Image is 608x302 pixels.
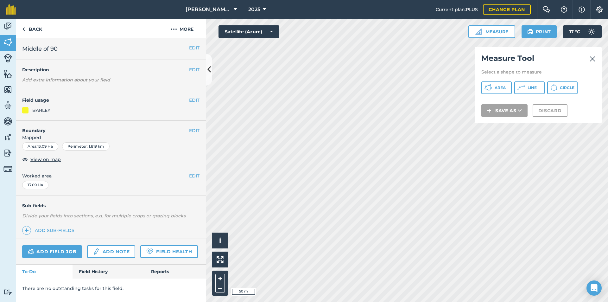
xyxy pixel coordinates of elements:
img: Two speech bubbles overlapping with the left bubble in the forefront [542,6,550,13]
button: EDIT [189,97,199,104]
img: Four arrows, one pointing top left, one top right, one bottom right and the last bottom left [217,256,224,263]
img: svg+xml;base64,PHN2ZyB4bWxucz0iaHR0cDovL3d3dy53My5vcmcvMjAwMC9zdmciIHdpZHRoPSI1NiIgaGVpZ2h0PSI2MC... [3,69,12,79]
div: BARLEY [32,107,50,114]
img: svg+xml;base64,PHN2ZyB4bWxucz0iaHR0cDovL3d3dy53My5vcmcvMjAwMC9zdmciIHdpZHRoPSIxNCIgaGVpZ2h0PSIyNC... [24,227,29,234]
a: Add field job [22,245,82,258]
button: Satellite (Azure) [218,25,279,38]
button: Line [514,81,545,94]
span: [PERSON_NAME] Farm [186,6,231,13]
span: Current plan : PLUS [436,6,478,13]
img: svg+xml;base64,PHN2ZyB4bWxucz0iaHR0cDovL3d3dy53My5vcmcvMjAwMC9zdmciIHdpZHRoPSI5IiBoZWlnaHQ9IjI0Ii... [22,25,25,33]
a: Add note [87,245,135,258]
button: + [215,274,225,283]
div: Open Intercom Messenger [586,280,602,296]
a: To-Do [16,265,73,279]
span: Worked area [22,172,199,179]
div: 13.09 Ha [22,181,48,189]
img: svg+xml;base64,PD94bWwgdmVyc2lvbj0iMS4wIiBlbmNvZGluZz0idXRmLTgiPz4KPCEtLSBHZW5lcmF0b3I6IEFkb2JlIE... [3,132,12,142]
a: Field History [73,265,144,279]
div: Area : 13.09 Ha [22,142,58,151]
h4: Description [22,66,199,73]
span: Line [528,85,537,90]
span: 17 ° C [569,25,580,38]
img: svg+xml;base64,PHN2ZyB4bWxucz0iaHR0cDovL3d3dy53My5vcmcvMjAwMC9zdmciIHdpZHRoPSIyMCIgaGVpZ2h0PSIyNC... [171,25,177,33]
img: svg+xml;base64,PHN2ZyB4bWxucz0iaHR0cDovL3d3dy53My5vcmcvMjAwMC9zdmciIHdpZHRoPSIxNCIgaGVpZ2h0PSIyNC... [487,107,491,114]
span: View on map [30,156,61,163]
img: Ruler icon [475,29,482,35]
a: Back [16,19,48,38]
button: EDIT [189,66,199,73]
button: 17 °C [563,25,602,38]
img: svg+xml;base64,PHN2ZyB4bWxucz0iaHR0cDovL3d3dy53My5vcmcvMjAwMC9zdmciIHdpZHRoPSIxNyIgaGVpZ2h0PSIxNy... [579,6,585,13]
button: Print [522,25,557,38]
img: svg+xml;base64,PD94bWwgdmVyc2lvbj0iMS4wIiBlbmNvZGluZz0idXRmLTgiPz4KPCEtLSBHZW5lcmF0b3I6IEFkb2JlIE... [3,22,12,31]
button: Area [481,81,512,94]
button: i [212,233,228,248]
button: – [215,283,225,292]
button: EDIT [189,44,199,51]
img: svg+xml;base64,PD94bWwgdmVyc2lvbj0iMS4wIiBlbmNvZGluZz0idXRmLTgiPz4KPCEtLSBHZW5lcmF0b3I6IEFkb2JlIE... [3,289,12,295]
img: svg+xml;base64,PHN2ZyB4bWxucz0iaHR0cDovL3d3dy53My5vcmcvMjAwMC9zdmciIHdpZHRoPSIyMiIgaGVpZ2h0PSIzMC... [590,55,595,63]
span: Circle [560,85,574,90]
img: svg+xml;base64,PHN2ZyB4bWxucz0iaHR0cDovL3d3dy53My5vcmcvMjAwMC9zdmciIHdpZHRoPSIxOCIgaGVpZ2h0PSIyNC... [22,156,28,163]
button: Save as [481,104,528,117]
button: Measure [468,25,515,38]
img: svg+xml;base64,PD94bWwgdmVyc2lvbj0iMS4wIiBlbmNvZGluZz0idXRmLTgiPz4KPCEtLSBHZW5lcmF0b3I6IEFkb2JlIE... [3,54,12,62]
img: svg+xml;base64,PD94bWwgdmVyc2lvbj0iMS4wIiBlbmNvZGluZz0idXRmLTgiPz4KPCEtLSBHZW5lcmF0b3I6IEFkb2JlIE... [93,248,100,255]
h4: Field usage [22,97,189,104]
p: Select a shape to measure [481,69,595,75]
img: svg+xml;base64,PHN2ZyB4bWxucz0iaHR0cDovL3d3dy53My5vcmcvMjAwMC9zdmciIHdpZHRoPSIxOSIgaGVpZ2h0PSIyNC... [527,28,533,35]
span: 2025 [248,6,260,13]
button: EDIT [189,127,199,134]
p: There are no outstanding tasks for this field. [22,285,199,292]
h4: Sub-fields [16,202,206,209]
img: svg+xml;base64,PD94bWwgdmVyc2lvbj0iMS4wIiBlbmNvZGluZz0idXRmLTgiPz4KPCEtLSBHZW5lcmF0b3I6IEFkb2JlIE... [28,248,34,255]
div: Perimeter : 1.819 km [62,142,110,151]
span: i [219,236,221,244]
span: Middle of 90 [22,44,58,53]
h2: Measure Tool [481,53,595,66]
img: svg+xml;base64,PD94bWwgdmVyc2lvbj0iMS4wIiBlbmNvZGluZz0idXRmLTgiPz4KPCEtLSBHZW5lcmF0b3I6IEFkb2JlIE... [585,25,598,38]
img: svg+xml;base64,PHN2ZyB4bWxucz0iaHR0cDovL3d3dy53My5vcmcvMjAwMC9zdmciIHdpZHRoPSI1NiIgaGVpZ2h0PSI2MC... [3,85,12,94]
img: svg+xml;base64,PD94bWwgdmVyc2lvbj0iMS4wIiBlbmNvZGluZz0idXRmLTgiPz4KPCEtLSBHZW5lcmF0b3I6IEFkb2JlIE... [3,117,12,126]
span: Area [495,85,506,90]
em: Add extra information about your field [22,77,110,83]
a: Field Health [140,245,198,258]
h4: Boundary [16,121,189,134]
span: Mapped [16,134,206,141]
img: A cog icon [596,6,603,13]
button: Discard [533,104,567,117]
a: Add sub-fields [22,226,77,235]
button: EDIT [189,172,199,179]
img: svg+xml;base64,PD94bWwgdmVyc2lvbj0iMS4wIiBlbmNvZGluZz0idXRmLTgiPz4KPCEtLSBHZW5lcmF0b3I6IEFkb2JlIE... [3,148,12,158]
img: fieldmargin Logo [6,4,16,15]
button: Circle [547,81,578,94]
img: A question mark icon [560,6,568,13]
a: Reports [145,265,206,279]
img: svg+xml;base64,PHN2ZyB4bWxucz0iaHR0cDovL3d3dy53My5vcmcvMjAwMC9zdmciIHdpZHRoPSI1NiIgaGVpZ2h0PSI2MC... [3,37,12,47]
button: View on map [22,156,61,163]
img: svg+xml;base64,PD94bWwgdmVyc2lvbj0iMS4wIiBlbmNvZGluZz0idXRmLTgiPz4KPCEtLSBHZW5lcmF0b3I6IEFkb2JlIE... [3,164,12,173]
a: Change plan [483,4,531,15]
em: Divide your fields into sections, e.g. for multiple crops or grazing blocks [22,213,186,219]
img: svg+xml;base64,PD94bWwgdmVyc2lvbj0iMS4wIiBlbmNvZGluZz0idXRmLTgiPz4KPCEtLSBHZW5lcmF0b3I6IEFkb2JlIE... [3,101,12,110]
button: More [158,19,206,38]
